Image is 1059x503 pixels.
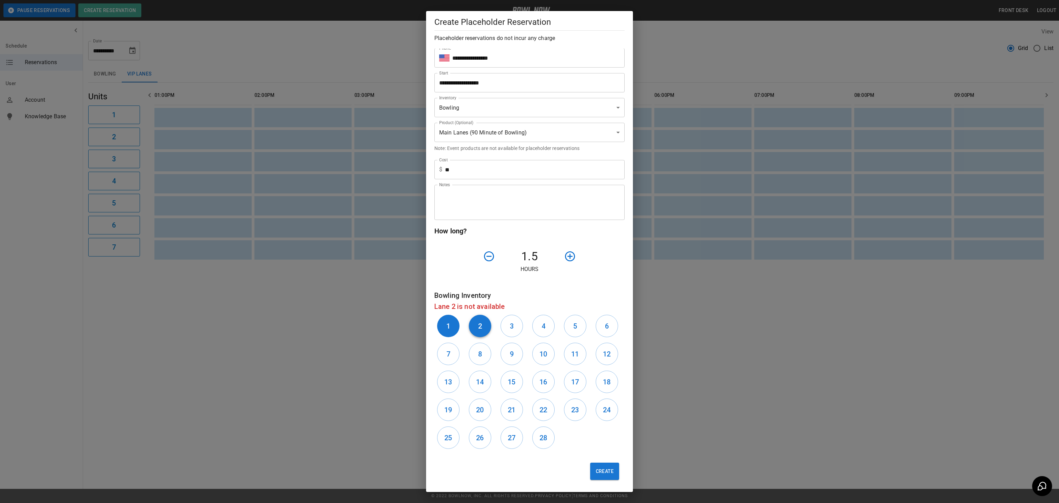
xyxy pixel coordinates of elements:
[510,349,514,360] h6: 9
[564,371,586,393] button: 17
[444,432,452,443] h6: 25
[596,371,618,393] button: 18
[469,343,491,365] button: 8
[434,98,625,117] div: Bowling
[501,343,523,365] button: 9
[573,321,577,332] h6: 5
[603,404,611,415] h6: 24
[469,426,491,449] button: 26
[434,33,625,43] h6: Placeholder reservations do not incur any charge
[444,376,452,388] h6: 13
[501,399,523,421] button: 21
[437,315,460,337] button: 1
[596,315,618,337] button: 6
[571,376,579,388] h6: 17
[532,399,555,421] button: 22
[532,343,555,365] button: 10
[434,123,625,142] div: Main Lanes (90 Minute of Bowling)
[434,301,625,312] h6: Lane 2 is not available
[478,321,482,332] h6: 2
[498,249,561,264] h4: 1.5
[446,349,450,360] h6: 7
[539,432,547,443] h6: 28
[478,349,482,360] h6: 8
[501,371,523,393] button: 15
[605,321,609,332] h6: 6
[476,376,484,388] h6: 14
[437,371,460,393] button: 13
[603,376,611,388] h6: 18
[508,376,515,388] h6: 15
[469,371,491,393] button: 14
[434,265,625,273] p: Hours
[539,376,547,388] h6: 16
[439,165,442,174] p: $
[439,70,448,76] label: Start
[596,399,618,421] button: 24
[532,371,555,393] button: 16
[434,145,625,152] p: Note: Event products are not available for placeholder reservations
[542,321,545,332] h6: 4
[476,432,484,443] h6: 26
[437,426,460,449] button: 25
[532,315,555,337] button: 4
[564,343,586,365] button: 11
[501,426,523,449] button: 27
[508,432,515,443] h6: 27
[439,53,450,63] button: Select country
[434,73,620,92] input: Choose date, selected date is Sep 19, 2025
[508,404,515,415] h6: 21
[434,17,625,28] h5: Create Placeholder Reservation
[571,349,579,360] h6: 11
[564,399,586,421] button: 23
[603,349,611,360] h6: 12
[539,404,547,415] h6: 22
[469,399,491,421] button: 20
[434,290,625,301] h6: Bowling Inventory
[469,315,491,337] button: 2
[501,315,523,337] button: 3
[437,343,460,365] button: 7
[539,349,547,360] h6: 10
[564,315,586,337] button: 5
[571,404,579,415] h6: 23
[596,343,618,365] button: 12
[510,321,514,332] h6: 3
[532,426,555,449] button: 28
[437,399,460,421] button: 19
[446,321,450,332] h6: 1
[444,404,452,415] h6: 19
[476,404,484,415] h6: 20
[434,225,625,237] h6: How long?
[590,463,619,480] button: Create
